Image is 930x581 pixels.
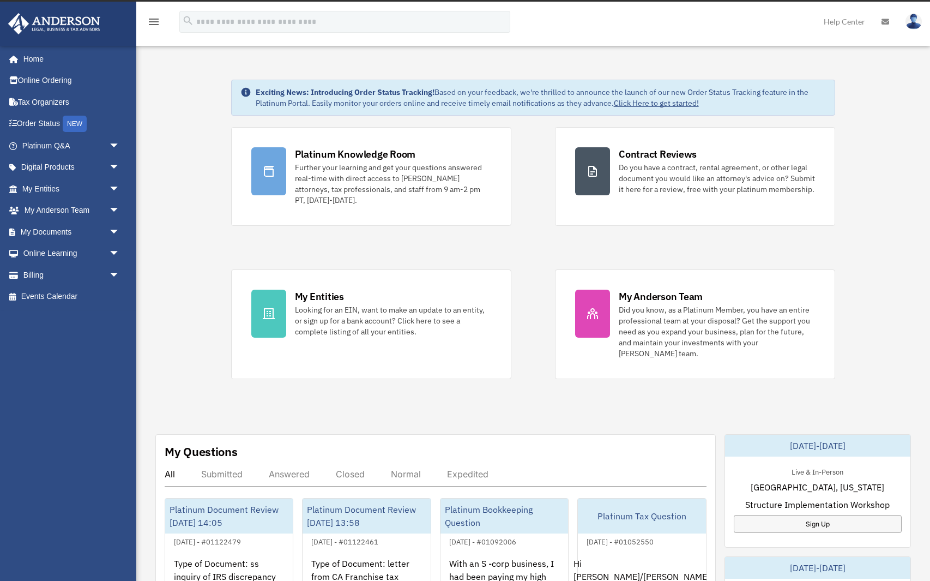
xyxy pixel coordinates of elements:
a: Platinum Knowledge Room Further your learning and get your questions answered real-time with dire... [231,127,511,226]
a: Digital Productsarrow_drop_down [8,157,136,178]
div: Platinum Knowledge Room [295,147,416,161]
span: arrow_drop_down [109,243,131,265]
div: Platinum Document Review [DATE] 14:05 [165,499,293,534]
span: arrow_drop_down [109,135,131,157]
div: Did you know, as a Platinum Member, you have an entire professional team at your disposal? Get th... [619,304,815,359]
a: Online Learningarrow_drop_down [8,243,136,265]
div: Do you have a contract, rental agreement, or other legal document you would like an attorney's ad... [619,162,815,195]
span: arrow_drop_down [109,157,131,179]
a: My Entitiesarrow_drop_down [8,178,136,200]
div: [DATE]-[DATE] [725,435,911,457]
div: [DATE] - #01092006 [440,535,525,547]
i: menu [147,15,160,28]
div: Platinum Tax Question [578,499,705,534]
span: arrow_drop_down [109,200,131,222]
div: Answered [269,469,310,480]
a: Home [8,48,131,70]
a: menu [147,19,160,28]
i: search [182,15,194,27]
div: Platinum Bookkeeping Question [440,499,568,534]
span: [GEOGRAPHIC_DATA], [US_STATE] [751,481,884,494]
div: [DATE] - #01122461 [303,535,387,547]
div: close [920,2,927,8]
a: My Anderson Teamarrow_drop_down [8,200,136,221]
div: [DATE]-[DATE] [725,557,911,579]
a: Order StatusNEW [8,113,136,135]
a: Events Calendar [8,286,136,308]
span: arrow_drop_down [109,264,131,286]
div: My Entities [295,290,344,303]
div: Platinum Document Review [DATE] 13:58 [303,499,430,534]
a: My Anderson Team Did you know, as a Platinum Member, you have an entire professional team at your... [555,269,835,379]
div: Based on your feedback, we're thrilled to announce the launch of our new Order Status Tracking fe... [256,87,826,109]
div: Expedited [447,469,488,480]
div: All [165,469,175,480]
a: Tax Organizers [8,91,136,113]
div: My Questions [165,444,238,460]
div: My Anderson Team [619,290,703,303]
div: Looking for an EIN, want to make an update to an entity, or sign up for a bank account? Click her... [295,304,491,337]
a: Contract Reviews Do you have a contract, rental agreement, or other legal document you would like... [555,127,835,226]
div: Contract Reviews [619,147,697,161]
a: Sign Up [734,515,902,533]
a: Billingarrow_drop_down [8,264,136,286]
span: Structure Implementation Workshop [745,498,890,511]
div: Normal [391,469,421,480]
a: My Documentsarrow_drop_down [8,221,136,243]
img: Anderson Advisors Platinum Portal [5,13,104,34]
div: [DATE] - #01052550 [578,535,662,547]
div: Further your learning and get your questions answered real-time with direct access to [PERSON_NAM... [295,162,491,206]
a: Online Ordering [8,70,136,92]
strong: Exciting News: Introducing Order Status Tracking! [256,87,434,97]
div: Closed [336,469,365,480]
div: NEW [63,116,87,132]
span: arrow_drop_down [109,221,131,243]
a: Platinum Q&Aarrow_drop_down [8,135,136,157]
div: [DATE] - #01122479 [165,535,250,547]
a: My Entities Looking for an EIN, want to make an update to an entity, or sign up for a bank accoun... [231,269,511,379]
div: Live & In-Person [783,465,852,477]
span: arrow_drop_down [109,178,131,200]
img: User Pic [905,14,922,29]
a: Click Here to get started! [614,98,699,108]
div: Submitted [201,469,243,480]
